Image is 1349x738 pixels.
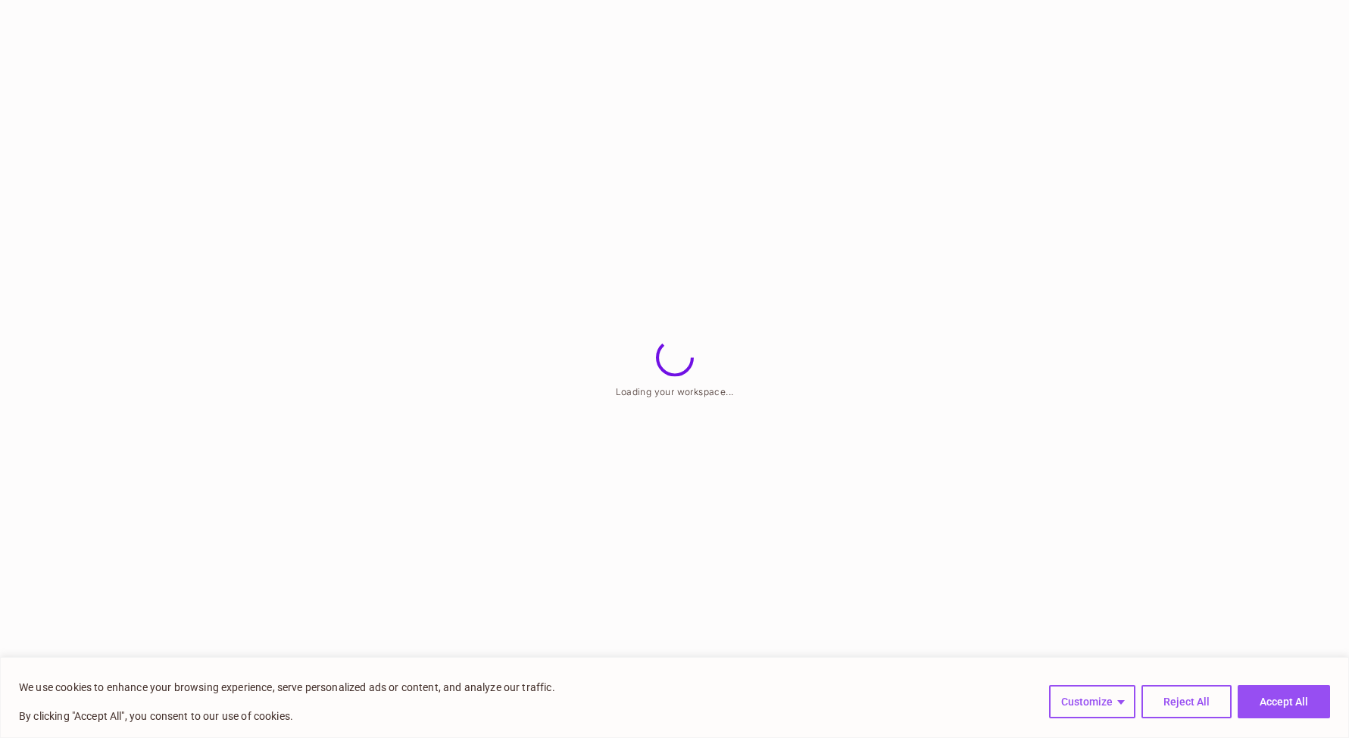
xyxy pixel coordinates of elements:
button: Reject All [1141,685,1232,718]
p: By clicking "Accept All", you consent to our use of cookies. [19,707,555,725]
p: We use cookies to enhance your browsing experience, serve personalized ads or content, and analyz... [19,678,555,696]
button: Customize [1049,685,1135,718]
button: Accept All [1238,685,1330,718]
span: Loading your workspace... [616,385,734,397]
